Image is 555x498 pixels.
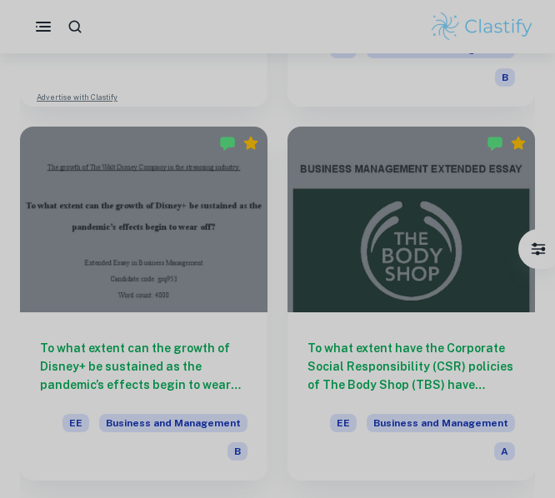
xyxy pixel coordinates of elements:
[242,135,259,152] div: Premium
[429,10,535,43] img: Clastify logo
[487,135,503,152] img: Marked
[307,339,515,394] h6: To what extent have the Corporate Social Responsibility (CSR) policies of The Body Shop (TBS) hav...
[367,414,515,432] span: Business and Management
[40,339,247,394] h6: To what extent can the growth of Disney+ be sustained as the pandemic’s effects begin to wear off?
[287,127,535,481] a: To what extent have the Corporate Social Responsibility (CSR) policies of The Body Shop (TBS) hav...
[99,414,247,432] span: Business and Management
[62,414,89,432] span: EE
[510,135,527,152] div: Premium
[522,232,555,266] button: Filter
[219,135,236,152] img: Marked
[20,127,267,481] a: To what extent can the growth of Disney+ be sustained as the pandemic’s effects begin to wear off...
[227,442,247,461] span: B
[494,442,515,461] span: A
[495,68,515,87] span: B
[37,92,117,103] a: Advertise with Clastify
[330,414,357,432] span: EE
